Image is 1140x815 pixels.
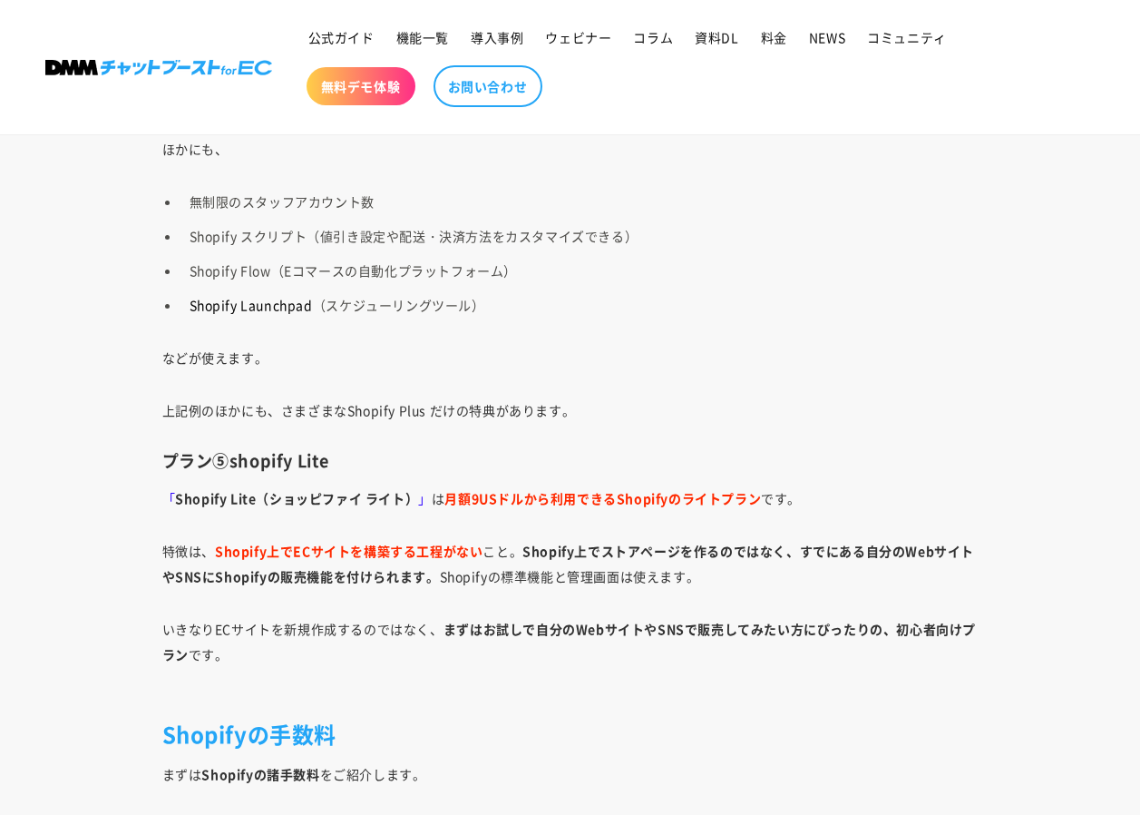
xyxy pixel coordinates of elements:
[162,486,979,511] p: は です。
[162,489,176,507] span: 「
[418,489,432,507] span: 」
[460,18,534,56] a: 導入事例
[385,18,460,56] a: 機能一覧
[162,136,979,162] p: ほかにも、
[45,60,272,75] img: 株式会社DMM Boost
[695,29,738,45] span: 資料DL
[684,18,749,56] a: 資料DL
[180,292,979,318] li: （スケジューリングツール）
[215,542,482,560] strong: Shopify上でECサイトを構築する工程がない
[471,29,523,45] span: 導入事例
[162,616,979,692] p: いきなりECサイトを新規作成するのではなく、 です。
[622,18,684,56] a: コラム
[190,296,313,314] span: Shopify Launchpad
[297,18,385,56] a: 公式ガイド
[162,720,979,748] h2: Shopifyの手数料
[534,18,622,56] a: ウェビナー
[201,765,319,783] strong: Shopifyの諸手数料
[180,223,979,249] li: Shopify スクリプト（値引き設定や配送・決済方法をカスタマイズできる）
[750,18,798,56] a: 料金
[798,18,856,56] a: NEWS
[307,67,415,105] a: 無料デモ体験
[162,450,979,471] h3: プラン⑤shopify Lite
[308,29,375,45] span: 公式ガイド
[321,78,401,94] span: 無料デモ体験
[162,761,979,787] p: まずは をご紹介します。
[162,542,974,585] strong: Shopify上でストアページを作るのではなく、すでにある自分のWebサイトやSNSにShopifyの販売機能を付けられます。
[162,538,979,589] p: 特徴は、 こと。 Shopifyの標準機能と管理画面は使えます。
[444,489,761,507] strong: 月額9USドルから利用できるShopifyのライトプラン
[633,29,673,45] span: コラム
[175,489,418,507] strong: Shopify Lite（ショッピファイ ライト）
[448,78,528,94] span: お問い合わせ
[867,29,947,45] span: コミュニティ
[162,620,976,663] strong: まずはお試しで自分のWebサイトやSNSで販売してみたい方にぴったりの、初心者向けプラン
[162,345,979,370] p: などが使えます。
[162,398,979,423] p: 上記例のほかにも、さまざまなShopify Plus だけの特典があります。
[396,29,449,45] span: 機能一覧
[809,29,845,45] span: NEWS
[761,29,787,45] span: 料金
[545,29,611,45] span: ウェビナー
[180,189,979,214] li: 無制限のスタッフアカウント数
[180,258,979,283] li: Shopify Flow（Eコマースの自動化プラットフォーム）
[434,65,542,107] a: お問い合わせ
[856,18,958,56] a: コミュニティ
